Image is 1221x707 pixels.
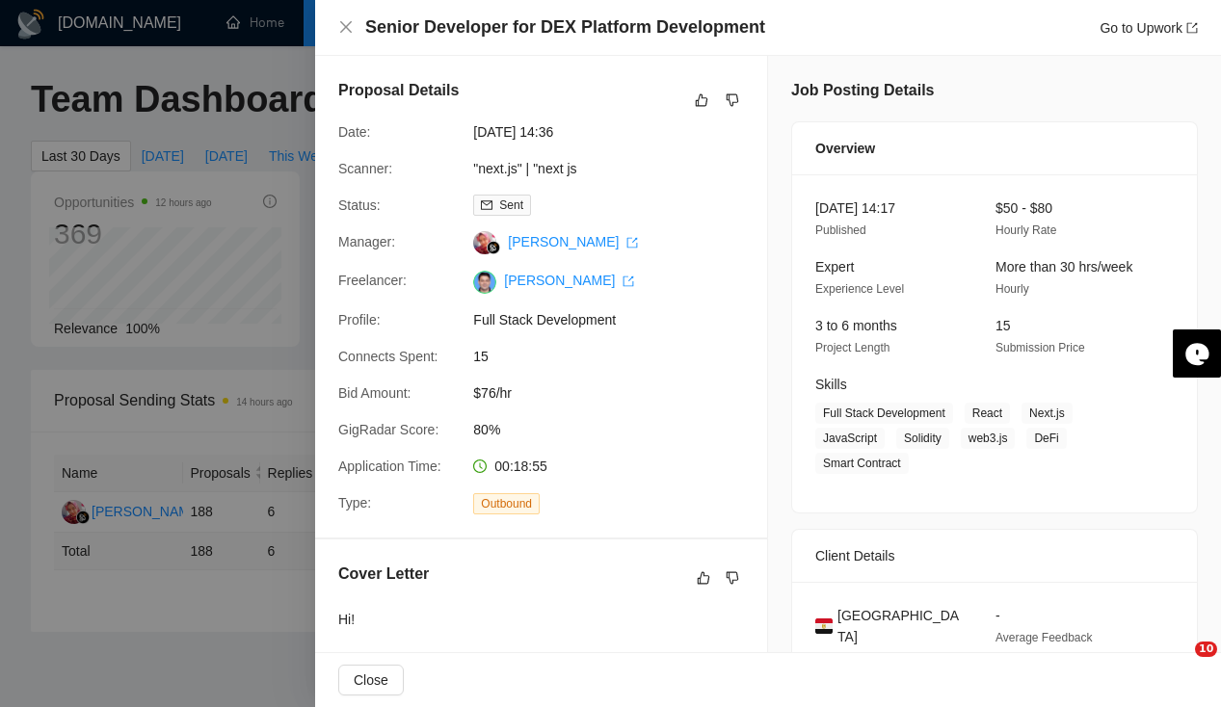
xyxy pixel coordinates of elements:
[815,615,833,637] img: 🇪🇬
[338,19,354,36] button: Close
[815,428,885,449] span: JavaScript
[365,15,765,39] h4: Senior Developer for DEX Platform Development
[1022,403,1073,424] span: Next.js
[338,161,392,176] span: Scanner:
[815,530,1174,582] div: Client Details
[692,566,715,589] button: like
[815,138,875,159] span: Overview
[815,453,909,474] span: Smart Contract
[473,309,762,330] span: Full Stack Development
[815,403,953,424] span: Full Stack Development
[961,428,1016,449] span: web3.js
[481,199,492,211] span: mail
[338,79,459,102] h5: Proposal Details
[338,312,381,327] span: Profile:
[338,124,370,140] span: Date:
[995,282,1029,296] span: Hourly
[995,341,1085,354] span: Submission Price
[473,382,762,404] span: $76/hr
[338,349,438,364] span: Connects Spent:
[338,665,404,695] button: Close
[1186,22,1198,34] span: export
[726,92,739,108] span: dislike
[473,346,762,367] span: 15
[690,89,713,112] button: like
[1195,642,1217,657] span: 10
[354,669,388,691] span: Close
[499,198,523,212] span: Sent
[508,234,638,249] a: [PERSON_NAME] export
[473,419,762,440] span: 80%
[1155,642,1202,688] iframe: Intercom live chat
[721,566,744,589] button: dislike
[815,223,866,237] span: Published
[338,234,395,249] span: Manager:
[837,605,965,647] span: [GEOGRAPHIC_DATA]
[473,271,496,294] img: c1xPIZKCd_5qpVW3p9_rL3BM5xnmTxF9N55oKzANS0DJi4p2e9ZOzoRW-Ms11vJalQ
[726,570,739,586] span: dislike
[338,197,381,213] span: Status:
[1100,20,1198,36] a: Go to Upworkexport
[791,79,934,102] h5: Job Posting Details
[338,273,407,288] span: Freelancer:
[338,19,354,35] span: close
[695,92,708,108] span: like
[721,89,744,112] button: dislike
[815,341,889,354] span: Project Length
[473,493,540,514] span: Outbound
[815,318,897,333] span: 3 to 6 months
[338,563,429,586] h5: Cover Letter
[815,259,854,275] span: Expert
[995,608,1000,623] span: -
[338,385,411,401] span: Bid Amount:
[995,223,1056,237] span: Hourly Rate
[487,241,500,254] img: gigradar-bm.png
[504,273,634,288] a: [PERSON_NAME] export
[626,237,638,249] span: export
[697,570,710,586] span: like
[1026,428,1066,449] span: DeFi
[995,200,1052,216] span: $50 - $80
[623,275,634,287] span: export
[494,458,547,474] span: 00:18:55
[338,458,441,474] span: Application Time:
[815,377,847,392] span: Skills
[896,428,949,449] span: Solidity
[473,161,576,176] a: "next.js" | "next js
[473,121,762,143] span: [DATE] 14:36
[815,200,895,216] span: [DATE] 14:17
[473,459,487,473] span: clock-circle
[995,631,1093,644] span: Average Feedback
[815,282,904,296] span: Experience Level
[995,318,1011,333] span: 15
[338,422,438,437] span: GigRadar Score:
[965,403,1010,424] span: React
[995,259,1132,275] span: More than 30 hrs/week
[338,495,371,511] span: Type:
